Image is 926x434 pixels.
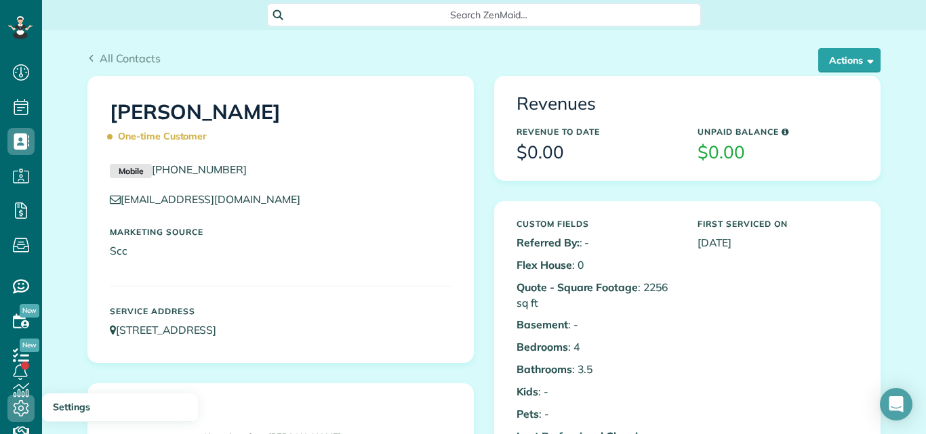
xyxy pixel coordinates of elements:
[517,385,538,398] b: Kids
[110,402,451,410] h5: Service ratings
[110,243,451,259] p: Scc
[698,219,858,228] h5: First Serviced On
[110,192,313,206] a: [EMAIL_ADDRESS][DOMAIN_NAME]
[517,339,677,355] p: : 4
[53,401,90,413] span: Settings
[698,127,858,136] h5: Unpaid Balance
[517,258,572,272] b: Flex House
[42,393,198,422] a: Settings
[517,257,677,273] p: : 0
[110,164,152,179] small: Mobile
[517,219,677,228] h5: Custom Fields
[517,235,677,251] p: : -
[87,50,161,66] a: All Contacts
[517,236,580,249] b: Referred By:
[517,407,539,420] b: Pets
[517,318,568,331] b: Basement
[100,51,161,65] span: All Contacts
[517,94,858,114] h3: Revenues
[517,362,572,376] b: Bathrooms
[110,101,451,148] h1: [PERSON_NAME]
[110,162,247,176] a: Mobile[PHONE_NUMBER]
[517,280,677,311] p: : 2256 sq ft
[517,127,677,136] h5: Revenue to Date
[698,235,858,251] p: [DATE]
[110,125,213,148] span: One-time Customer
[818,48,881,72] button: Actions
[517,143,677,162] h3: $0.00
[517,317,677,332] p: : -
[517,406,677,422] p: : -
[517,362,677,377] p: : 3.5
[110,227,451,236] h5: Marketing Source
[698,143,858,162] h3: $0.00
[880,388,912,420] div: Open Intercom Messenger
[517,384,677,399] p: : -
[517,280,638,294] b: Quote - Square Footage
[20,304,39,318] span: New
[110,323,229,337] a: [STREET_ADDRESS]
[110,307,451,316] h5: Service Address
[517,340,568,353] b: Bedrooms
[20,339,39,352] span: New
